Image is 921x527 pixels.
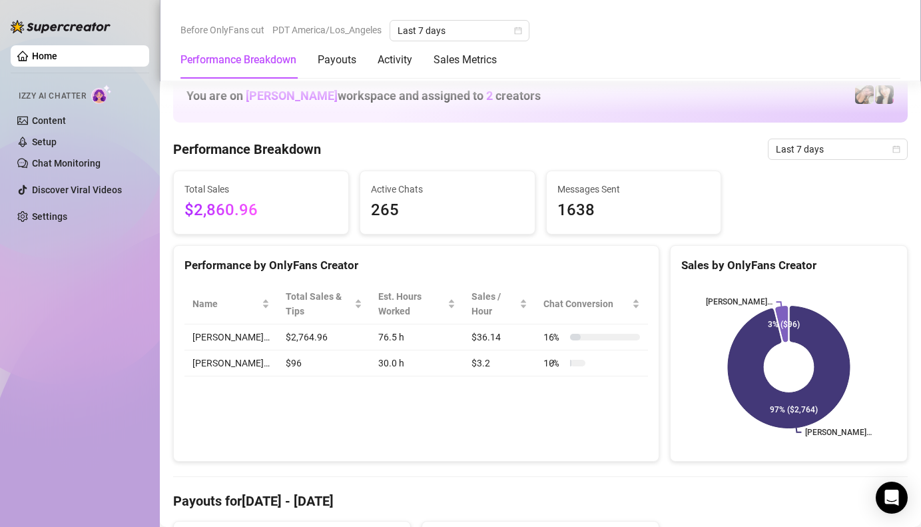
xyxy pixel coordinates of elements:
span: Name [192,296,259,311]
div: Sales Metrics [434,52,497,68]
div: Performance Breakdown [180,52,296,68]
td: [PERSON_NAME]… [184,350,278,376]
span: Sales / Hour [471,289,517,318]
td: $2,764.96 [278,324,370,350]
span: 265 [371,198,524,223]
th: Name [184,284,278,324]
th: Total Sales & Tips [278,284,370,324]
div: Sales by OnlyFans Creator [681,257,896,274]
span: 2 [486,89,493,103]
th: Sales / Hour [463,284,535,324]
td: 30.0 h [370,350,463,376]
div: Est. Hours Worked [378,289,445,318]
span: Messages Sent [557,182,711,197]
a: Settings [32,211,67,222]
a: Setup [32,137,57,147]
text: [PERSON_NAME]… [706,297,772,306]
span: Total Sales & Tips [286,289,352,318]
span: 10 % [543,356,565,370]
h4: Performance Breakdown [173,140,321,159]
th: Chat Conversion [535,284,648,324]
td: [PERSON_NAME]… [184,324,278,350]
span: 1638 [557,198,711,223]
h4: Payouts for [DATE] - [DATE] [173,492,908,510]
span: calendar [514,27,522,35]
span: Total Sales [184,182,338,197]
a: Home [32,51,57,61]
span: calendar [892,145,900,153]
div: Performance by OnlyFans Creator [184,257,648,274]
h1: You are on workspace and assigned to creators [186,89,541,103]
div: Open Intercom Messenger [876,482,908,514]
span: Before OnlyFans cut [180,20,264,40]
span: Active Chats [371,182,524,197]
span: [PERSON_NAME] [246,89,338,103]
span: Last 7 days [776,139,900,159]
span: Chat Conversion [543,296,629,311]
a: Chat Monitoring [32,158,101,169]
td: $3.2 [463,350,535,376]
span: 16 % [543,330,565,344]
span: PDT America/Los_Angeles [272,20,382,40]
a: Content [32,115,66,126]
span: Last 7 days [398,21,521,41]
div: Payouts [318,52,356,68]
span: Izzy AI Chatter [19,90,86,103]
a: Discover Viral Videos [32,185,122,195]
img: Christina [875,85,894,104]
img: AI Chatter [91,85,112,104]
img: logo-BBDzfeDw.svg [11,20,111,33]
td: $36.14 [463,324,535,350]
img: Christina [855,85,874,104]
text: [PERSON_NAME]… [805,428,872,437]
td: 76.5 h [370,324,463,350]
span: $2,860.96 [184,198,338,223]
div: Activity [378,52,412,68]
td: $96 [278,350,370,376]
